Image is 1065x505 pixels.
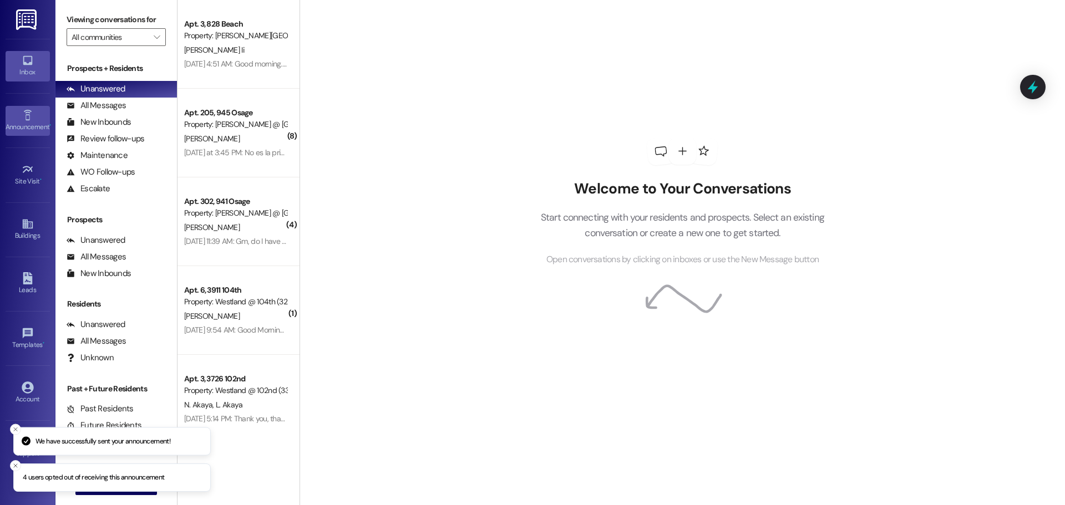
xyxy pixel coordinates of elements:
[67,166,135,178] div: WO Follow-ups
[67,133,144,145] div: Review follow-ups
[184,222,240,232] span: [PERSON_NAME]
[184,119,287,130] div: Property: [PERSON_NAME] @ [GEOGRAPHIC_DATA] (3291)
[40,176,42,183] span: •
[154,33,160,42] i: 
[35,436,170,446] p: We have successfully sent your announcement!
[23,473,165,483] p: 4 users opted out of receiving this announcement
[6,215,50,244] a: Buildings
[67,319,125,330] div: Unanswered
[184,147,439,157] div: [DATE] at 3:45 PM: No es la primera vez que lo hacen ya he avisado otras veces
[6,378,50,408] a: Account
[6,269,50,299] a: Leads
[184,30,287,42] div: Property: [PERSON_NAME][GEOGRAPHIC_DATA] ([STREET_ADDRESS]) (3280)
[10,424,21,435] button: Close toast
[184,196,287,207] div: Apt. 302, 941 Osage
[6,160,50,190] a: Site Visit •
[67,183,110,195] div: Escalate
[184,107,287,119] div: Apt. 205, 945 Osage
[43,339,44,347] span: •
[524,180,841,198] h2: Welcome to Your Conversations
[6,432,50,462] a: Support
[6,51,50,81] a: Inbox
[67,150,128,161] div: Maintenance
[546,253,819,267] span: Open conversations by clicking on inboxes or use the New Message button
[49,121,51,129] span: •
[524,210,841,241] p: Start connecting with your residents and prospects. Select an existing conversation or create a n...
[184,373,287,385] div: Apt. 3, 3726 102nd
[184,385,287,396] div: Property: Westland @ 102nd (3307)
[184,284,287,296] div: Apt. 6, 3911 104th
[67,335,126,347] div: All Messages
[10,460,21,471] button: Close toast
[184,134,240,144] span: [PERSON_NAME]
[6,324,50,354] a: Templates •
[184,59,807,69] div: [DATE] 4:51 AM: Good morning. Can u schedule an appointment with me. I wanna talk to u about movi...
[55,298,177,310] div: Residents
[67,83,125,95] div: Unanswered
[67,352,114,364] div: Unknown
[16,9,39,30] img: ResiDesk Logo
[67,403,134,415] div: Past Residents
[55,214,177,226] div: Prospects
[184,296,287,308] div: Property: Westland @ 104th (3296)
[55,383,177,395] div: Past + Future Residents
[184,236,556,246] div: [DATE] 11:39 AM: Gm, do I have a package in your office? It was delivered [DATE]? This is [PERSON...
[67,234,125,246] div: Unanswered
[67,100,126,111] div: All Messages
[55,63,177,74] div: Prospects + Residents
[184,207,287,219] div: Property: [PERSON_NAME] @ [GEOGRAPHIC_DATA] (3291)
[67,11,166,28] label: Viewing conversations for
[67,268,131,279] div: New Inbounds
[184,311,240,321] span: [PERSON_NAME]
[184,325,465,335] div: [DATE] 9:54 AM: Good Morning! Nobody will be there. You can let them in. Spray please.
[184,18,287,30] div: Apt. 3, 828 Beach
[67,251,126,263] div: All Messages
[216,400,242,410] span: L. Akaya
[184,45,244,55] span: [PERSON_NAME] Ii
[72,28,148,46] input: All communities
[184,400,216,410] span: N. Akaya
[67,116,131,128] div: New Inbounds
[184,414,536,424] div: [DATE] 5:14 PM: Thank you, that is the person that we let park in our space property. I will let ...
